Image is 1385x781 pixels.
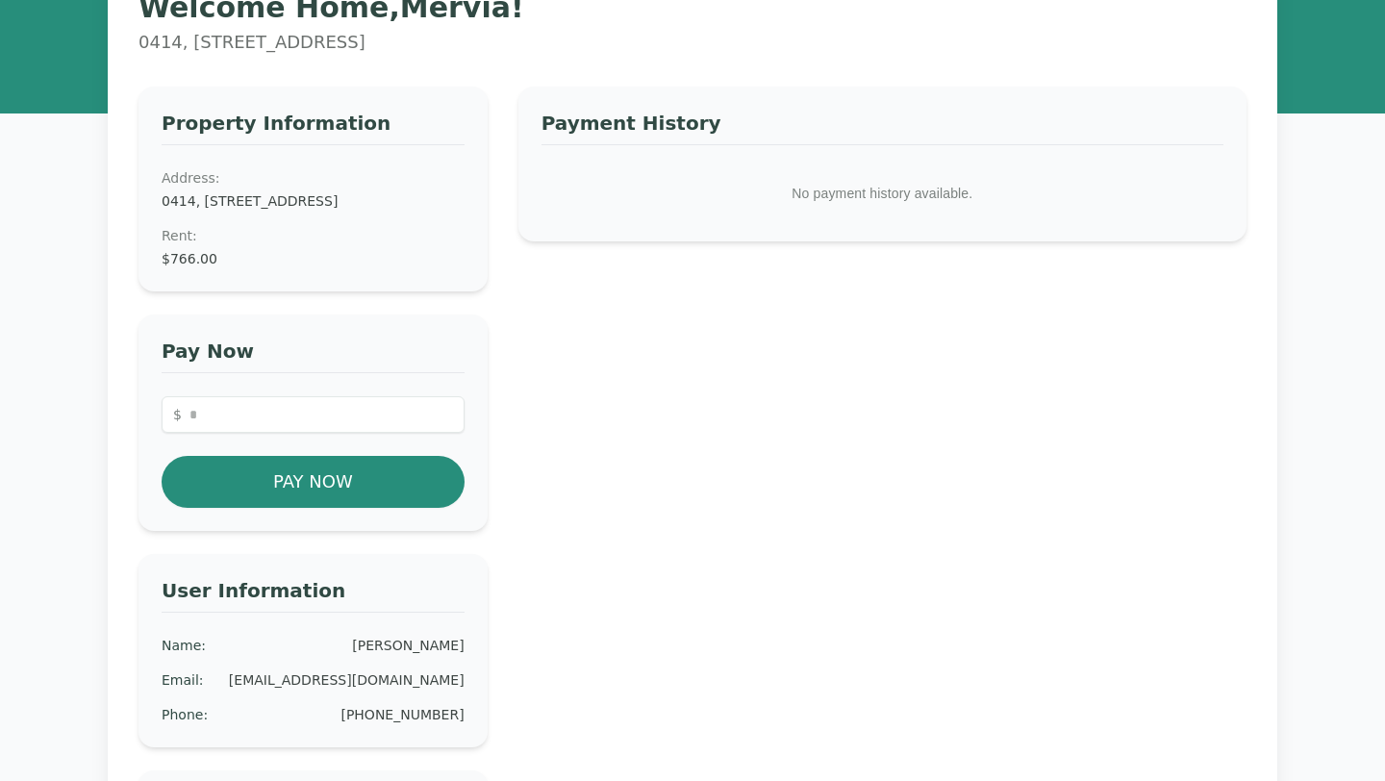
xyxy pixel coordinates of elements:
[162,226,465,245] dt: Rent :
[162,577,465,613] h3: User Information
[162,249,465,268] dd: $766.00
[162,191,465,211] dd: 0414, [STREET_ADDRESS]
[162,705,208,724] div: Phone :
[352,636,464,655] div: [PERSON_NAME]
[162,168,465,188] dt: Address:
[340,705,464,724] div: [PHONE_NUMBER]
[541,110,1223,145] h3: Payment History
[138,29,1246,56] p: 0414, [STREET_ADDRESS]
[162,456,465,508] button: Pay Now
[162,338,465,373] h3: Pay Now
[541,168,1223,218] p: No payment history available.
[229,670,465,690] div: [EMAIL_ADDRESS][DOMAIN_NAME]
[162,670,204,690] div: Email :
[162,110,465,145] h3: Property Information
[162,636,206,655] div: Name :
